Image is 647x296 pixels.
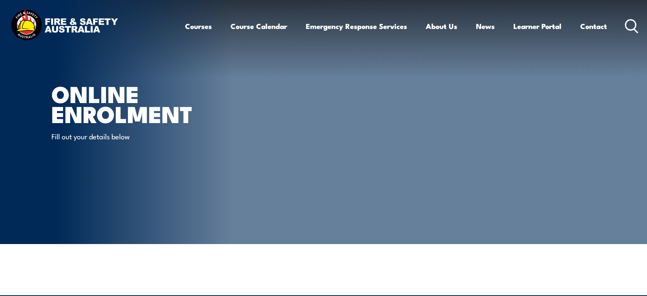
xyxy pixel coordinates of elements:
[51,131,207,141] p: Fill out your details below
[306,15,407,37] a: Emergency Response Services
[426,15,457,37] a: About Us
[476,15,495,37] a: News
[513,15,561,37] a: Learner Portal
[51,83,262,123] h1: Online Enrolment
[580,15,607,37] a: Contact
[231,15,287,37] a: Course Calendar
[185,15,212,37] a: Courses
